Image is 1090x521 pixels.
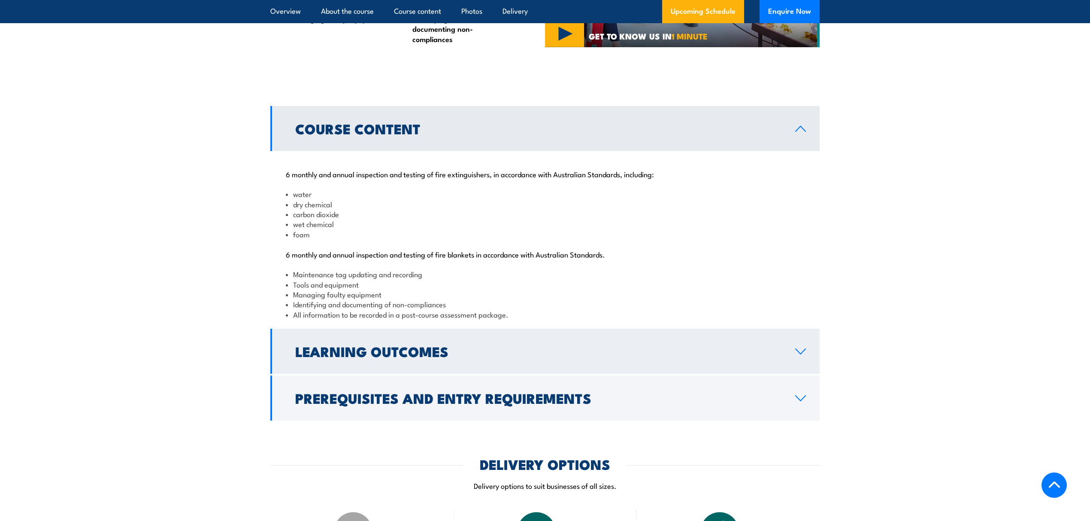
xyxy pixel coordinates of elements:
strong: 1 MINUTE [672,30,708,42]
li: carbon dioxide [286,209,804,219]
h2: Course Content [295,122,781,134]
span: GET TO KNOW US IN [589,32,708,40]
li: Maintenance tag updating and recording [286,269,804,279]
li: foam [286,229,804,239]
li: All information to be recorded in a post-course assessment package. [286,309,804,319]
a: Learning Outcomes [270,329,820,374]
li: Managing faulty equipment [279,14,385,44]
h2: Learning Outcomes [295,345,781,357]
li: Managing faulty equipment [286,289,804,299]
h2: DELIVERY OPTIONS [480,458,610,470]
li: Identifying and documenting of non-compliances [286,299,804,309]
li: Identifying and documenting non-compliances [400,14,506,44]
p: 6 monthly and annual inspection and testing of fire extinguishers, in accordance with Australian ... [286,170,804,178]
p: 6 monthly and annual inspection and testing of fire blankets in accordance with Australian Standa... [286,250,804,258]
p: Delivery options to suit businesses of all sizes. [270,481,820,491]
a: Prerequisites and Entry Requirements [270,376,820,421]
a: Course Content [270,106,820,151]
li: wet chemical [286,219,804,229]
li: water [286,189,804,199]
li: Tools and equipment [286,279,804,289]
li: dry chemical [286,199,804,209]
h2: Prerequisites and Entry Requirements [295,392,781,404]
